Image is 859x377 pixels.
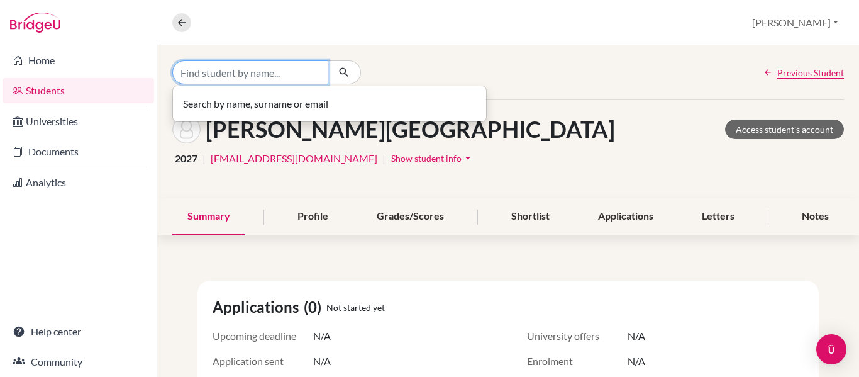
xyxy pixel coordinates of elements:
a: Community [3,349,154,374]
span: N/A [313,329,331,344]
a: Students [3,78,154,103]
span: University offers [527,329,628,344]
span: Applications [213,296,304,318]
span: N/A [313,354,331,369]
button: Show student infoarrow_drop_down [391,149,475,168]
span: Application sent [213,354,313,369]
div: Grades/Scores [362,198,459,235]
div: Applications [583,198,668,235]
span: (0) [304,296,326,318]
div: Letters [687,198,750,235]
a: Help center [3,319,154,344]
a: Documents [3,139,154,164]
a: Home [3,48,154,73]
span: N/A [628,354,645,369]
span: Show student info [391,153,462,164]
span: Not started yet [326,301,385,314]
a: Analytics [3,170,154,195]
span: Previous Student [777,66,844,79]
div: Shortlist [496,198,565,235]
a: Access student's account [725,120,844,139]
span: Enrolment [527,354,628,369]
span: N/A [628,329,645,344]
span: | [202,151,206,166]
a: Previous Student [763,66,844,79]
img: Bridge-U [10,13,60,33]
a: [EMAIL_ADDRESS][DOMAIN_NAME] [211,151,377,166]
a: Universities [3,109,154,134]
p: Search by name, surname or email [183,96,476,111]
span: 2027 [175,151,197,166]
input: Find student by name... [172,60,328,84]
i: arrow_drop_down [462,152,474,164]
div: Notes [787,198,844,235]
div: Summary [172,198,245,235]
div: Open Intercom Messenger [816,334,846,364]
span: | [382,151,385,166]
h1: [PERSON_NAME][GEOGRAPHIC_DATA] [206,116,615,143]
span: Upcoming deadline [213,329,313,344]
div: Profile [282,198,343,235]
img: Sofia Perdomo's avatar [172,115,201,143]
button: [PERSON_NAME] [746,11,844,35]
